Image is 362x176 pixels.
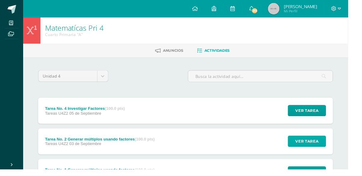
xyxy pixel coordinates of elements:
[72,115,106,120] span: 05 de Septiembre
[72,147,106,152] span: 03 de Septiembre
[196,73,346,85] input: Busca la actividad aquí...
[47,33,108,39] div: Cuarto Primaria 'A'
[47,147,71,152] span: Tareas U4Z2
[307,110,331,121] span: Ver tarea
[47,110,130,115] div: Tarea No. 4 Investigar Factores
[161,48,191,57] a: Anuncios
[44,73,97,85] span: Unidad 4
[47,142,161,147] div: Tarea No. 2 Generar múltiplos usando factores
[170,50,191,55] span: Anuncios
[40,73,112,85] a: Unidad 4
[299,141,339,153] button: Ver tarea
[205,48,239,57] a: Actividades
[262,8,268,14] span: 235
[279,3,291,15] img: 45x45
[47,115,71,120] span: Tareas U4Z2
[47,24,108,34] a: Matematícas Pri 4
[140,142,161,147] strong: (100.0 pts)
[109,110,130,115] strong: (100.0 pts)
[295,9,330,14] span: Mi Perfil
[213,50,239,55] span: Actividades
[299,109,339,121] button: Ver tarea
[295,4,330,10] span: [PERSON_NAME]
[307,141,331,153] span: Ver tarea
[47,25,108,33] h1: Matematícas Pri 4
